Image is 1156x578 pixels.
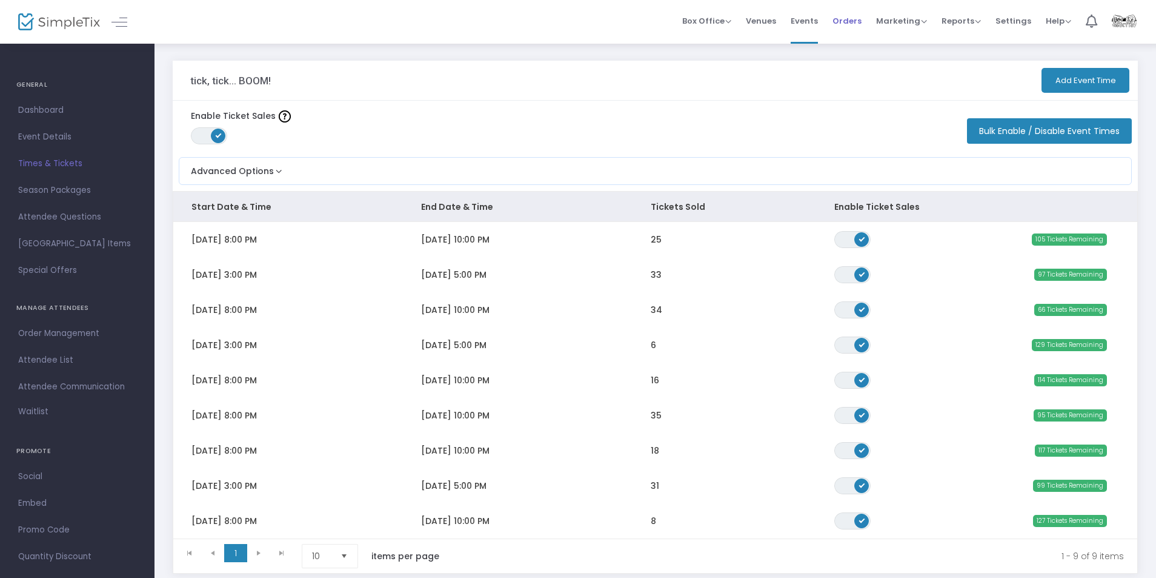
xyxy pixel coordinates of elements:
span: 33 [651,269,662,281]
label: items per page [371,550,439,562]
span: [DATE] 8:00 PM [191,409,257,422]
span: Season Packages [18,183,136,198]
h3: tick, tick... BOOM! [190,75,271,87]
label: Enable Ticket Sales [191,110,291,123]
span: 10 [312,550,331,562]
span: [DATE] 10:00 PM [421,304,490,316]
span: [DATE] 5:00 PM [421,339,487,351]
span: Order Management [18,326,136,341]
span: 97 Tickets Remaining [1034,269,1107,281]
span: [DATE] 8:00 PM [191,445,257,457]
span: Settings [995,5,1031,36]
span: [DATE] 10:00 PM [421,515,490,527]
span: 66 Tickets Remaining [1034,304,1107,316]
span: 25 [651,234,662,246]
span: Quantity Discount [18,549,136,565]
span: 95 Tickets Remaining [1034,409,1107,422]
span: 129 Tickets Remaining [1032,339,1107,351]
span: ON [216,132,222,138]
span: [DATE] 3:00 PM [191,480,257,492]
span: Reports [942,15,981,27]
span: Help [1046,15,1071,27]
span: ON [859,411,865,417]
span: [DATE] 10:00 PM [421,445,490,457]
span: [DATE] 8:00 PM [191,304,257,316]
span: [DATE] 8:00 PM [191,234,257,246]
span: ON [859,271,865,277]
span: 35 [651,409,662,422]
span: [DATE] 10:00 PM [421,409,490,422]
span: 105 Tickets Remaining [1032,234,1107,246]
span: Orders [832,5,862,36]
span: 117 Tickets Remaining [1035,445,1107,457]
span: 18 [651,445,659,457]
span: [DATE] 5:00 PM [421,480,487,492]
span: Venues [746,5,776,36]
span: 16 [651,374,659,386]
span: 127 Tickets Remaining [1033,515,1107,527]
th: Tickets Sold [633,192,816,222]
span: Attendee List [18,352,136,368]
span: Events [791,5,818,36]
span: [DATE] 3:00 PM [191,339,257,351]
kendo-pager-info: 1 - 9 of 9 items [465,544,1124,568]
button: Add Event Time [1041,68,1129,93]
span: Social [18,469,136,485]
div: Data table [173,192,1137,539]
span: ON [859,235,865,241]
th: End Date & Time [403,192,633,222]
span: [DATE] 5:00 PM [421,269,487,281]
span: ON [859,482,865,488]
th: Start Date & Time [173,192,403,222]
span: Event Details [18,129,136,145]
span: Box Office [682,15,731,27]
span: 114 Tickets Remaining [1034,374,1107,386]
span: [DATE] 10:00 PM [421,374,490,386]
h4: PROMOTE [16,439,138,463]
span: Waitlist [18,406,48,418]
span: ON [859,517,865,523]
span: Attendee Communication [18,379,136,395]
button: Bulk Enable / Disable Event Times [967,118,1132,144]
h4: MANAGE ATTENDEES [16,296,138,320]
span: Times & Tickets [18,156,136,172]
button: Advanced Options [179,158,285,178]
span: 31 [651,480,659,492]
span: Embed [18,496,136,511]
span: Attendee Questions [18,209,136,225]
img: question-mark [279,110,291,123]
span: [DATE] 10:00 PM [421,234,490,246]
span: ON [859,446,865,452]
span: 8 [651,515,656,527]
span: Dashboard [18,102,136,118]
span: ON [859,376,865,382]
span: Marketing [876,15,927,27]
button: Select [336,545,353,568]
span: [DATE] 3:00 PM [191,269,257,281]
span: 99 Tickets Remaining [1033,480,1107,492]
span: [DATE] 8:00 PM [191,374,257,386]
span: 6 [651,339,656,351]
span: [GEOGRAPHIC_DATA] Items [18,236,136,252]
span: 34 [651,304,662,316]
span: [DATE] 8:00 PM [191,515,257,527]
span: Special Offers [18,263,136,278]
span: ON [859,341,865,347]
th: Enable Ticket Sales [816,192,954,222]
h4: GENERAL [16,73,138,97]
span: ON [859,306,865,312]
span: Promo Code [18,522,136,538]
span: Page 1 [224,544,247,562]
